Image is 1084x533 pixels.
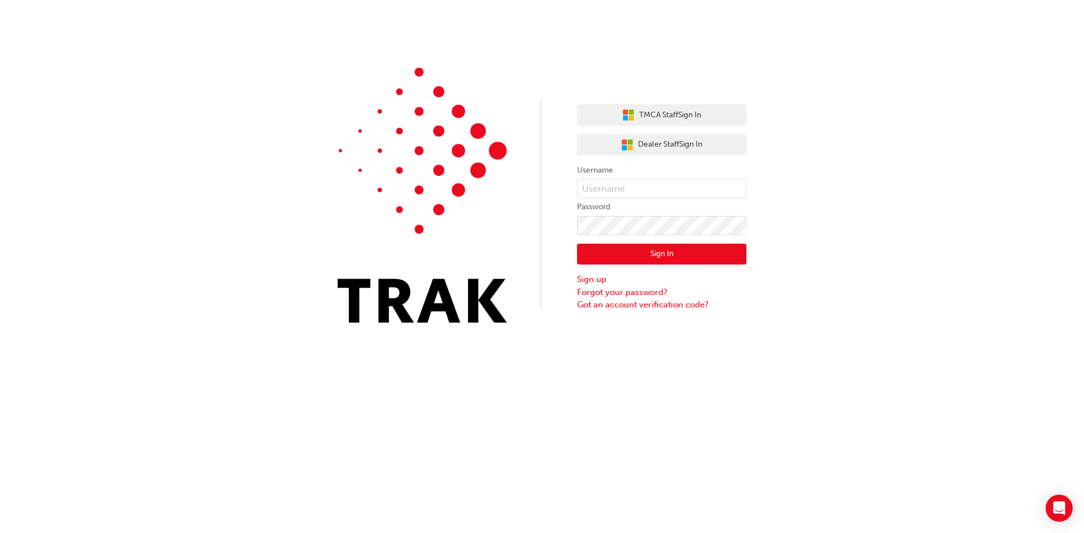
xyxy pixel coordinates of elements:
label: Password [577,200,746,214]
a: Got an account verification code? [577,298,746,311]
button: Sign In [577,244,746,265]
input: Username [577,179,746,199]
img: Trak [338,68,507,323]
a: Forgot your password? [577,286,746,299]
span: Dealer Staff Sign In [638,138,702,151]
span: TMCA Staff Sign In [639,109,701,122]
label: Username [577,164,746,177]
a: Sign up [577,273,746,286]
button: TMCA StaffSign In [577,104,746,126]
div: Open Intercom Messenger [1046,495,1073,522]
button: Dealer StaffSign In [577,134,746,156]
